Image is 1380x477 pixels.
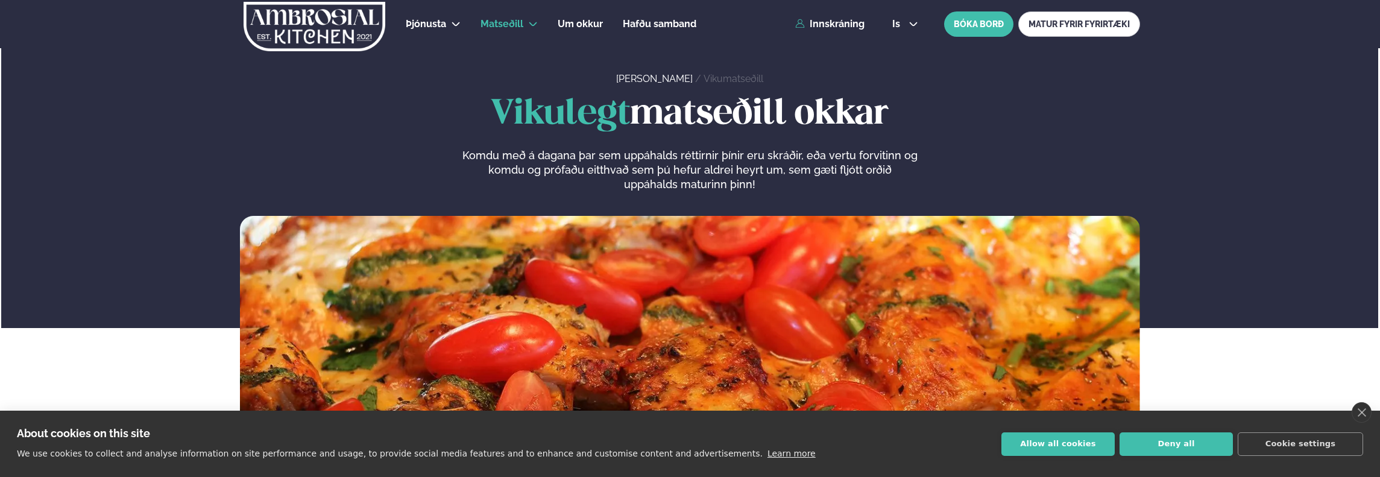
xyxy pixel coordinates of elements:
[1018,11,1140,37] a: MATUR FYRIR FYRIRTÆKI
[892,19,904,29] span: is
[944,11,1013,37] button: BÓKA BORÐ
[795,19,865,30] a: Innskráning
[558,17,603,31] a: Um okkur
[1120,432,1233,456] button: Deny all
[240,95,1140,134] h1: matseðill okkar
[491,98,630,131] span: Vikulegt
[462,148,918,192] p: Komdu með á dagana þar sem uppáhalds réttirnir þínir eru skráðir, eða vertu forvitinn og komdu og...
[623,17,696,31] a: Hafðu samband
[704,73,763,84] a: Vikumatseðill
[406,18,446,30] span: Þjónusta
[1001,432,1115,456] button: Allow all cookies
[1238,432,1363,456] button: Cookie settings
[480,18,523,30] span: Matseðill
[767,449,816,458] a: Learn more
[558,18,603,30] span: Um okkur
[17,449,763,458] p: We use cookies to collect and analyse information on site performance and usage, to provide socia...
[695,73,704,84] span: /
[1352,402,1372,423] a: close
[616,73,693,84] a: [PERSON_NAME]
[17,427,150,440] strong: About cookies on this site
[242,2,386,51] img: logo
[406,17,446,31] a: Þjónusta
[883,19,928,29] button: is
[623,18,696,30] span: Hafðu samband
[480,17,523,31] a: Matseðill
